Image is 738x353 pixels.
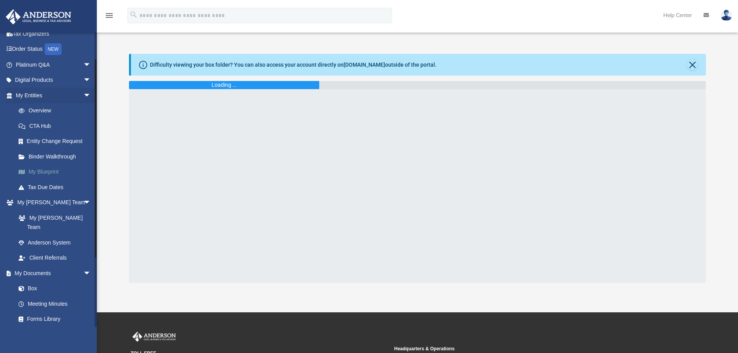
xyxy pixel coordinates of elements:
div: NEW [45,43,62,55]
span: arrow_drop_down [83,57,99,73]
small: Headquarters & Operations [394,345,652,352]
button: Close [687,59,698,70]
a: My [PERSON_NAME] Teamarrow_drop_down [5,195,99,210]
span: arrow_drop_down [83,88,99,103]
a: Anderson System [11,235,99,250]
a: My [PERSON_NAME] Team [11,210,95,235]
span: arrow_drop_down [83,195,99,211]
a: [DOMAIN_NAME] [344,62,385,68]
a: Tax Due Dates [11,179,103,195]
a: Notarize [11,327,99,342]
img: Anderson Advisors Platinum Portal [131,332,177,342]
a: My Entitiesarrow_drop_down [5,88,103,103]
a: Box [11,281,95,296]
a: Meeting Minutes [11,296,99,312]
a: Forms Library [11,312,95,327]
a: Digital Productsarrow_drop_down [5,72,103,88]
span: arrow_drop_down [83,265,99,281]
span: arrow_drop_down [83,72,99,88]
img: User Pic [721,10,732,21]
a: My Blueprint [11,164,103,180]
a: menu [105,15,114,20]
a: Order StatusNEW [5,41,103,57]
div: Difficulty viewing your box folder? You can also access your account directly on outside of the p... [150,61,437,69]
a: CTA Hub [11,118,103,134]
img: Anderson Advisors Platinum Portal [3,9,74,24]
i: search [129,10,138,19]
a: Entity Change Request [11,134,103,149]
div: Loading ... [212,81,237,89]
a: Overview [11,103,103,119]
a: My Documentsarrow_drop_down [5,265,99,281]
a: Binder Walkthrough [11,149,103,164]
a: Client Referrals [11,250,99,266]
i: menu [105,11,114,20]
a: Platinum Q&Aarrow_drop_down [5,57,103,72]
a: Tax Organizers [5,26,103,41]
